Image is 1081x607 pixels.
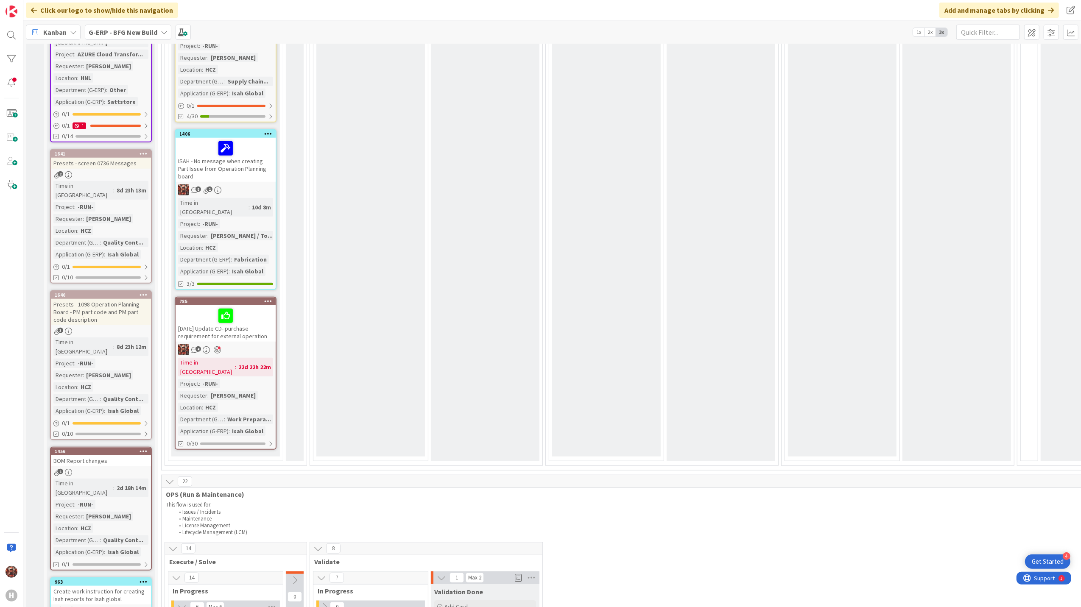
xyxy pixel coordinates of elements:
[235,362,236,372] span: :
[178,184,189,195] img: JK
[199,41,200,50] span: :
[26,3,178,18] div: Click our logo to show/hide this navigation
[178,231,207,240] div: Requester
[101,238,145,247] div: Quality Cont...
[51,262,151,272] div: 0/1
[187,101,195,110] span: 0 / 1
[62,273,73,282] span: 0/10
[51,418,151,429] div: 0/1
[106,85,107,95] span: :
[202,403,203,412] span: :
[84,61,133,71] div: [PERSON_NAME]
[84,512,133,521] div: [PERSON_NAME]
[75,50,145,59] div: AZURE Cloud Transfor...
[6,590,17,601] div: H
[58,328,63,333] span: 3
[175,129,277,290] a: 1406ISAH - No message when creating Part Issue from Operation Planning boardJKTime in [GEOGRAPHIC...
[231,255,232,264] span: :
[196,187,201,192] span: 8
[51,455,151,466] div: BOM Report changes
[434,588,483,596] span: Validation Done
[176,344,276,355] div: JK
[173,587,272,595] span: In Progress
[176,138,276,182] div: ISAH - No message when creating Part Issue from Operation Planning board
[176,184,276,195] div: JK
[176,298,276,305] div: 785
[176,100,276,111] div: 0/1
[178,53,207,62] div: Requester
[288,592,302,602] span: 0
[330,573,344,583] span: 7
[236,362,273,372] div: 22d 22h 22m
[176,298,276,342] div: 785[DATE] Update CD- purchase requirement for external operation
[104,97,105,106] span: :
[209,391,258,400] div: [PERSON_NAME]
[83,214,84,223] span: :
[83,61,84,71] span: :
[53,250,104,259] div: Application (G-ERP)
[51,150,151,158] div: 1641
[178,415,224,424] div: Department (G-ERP)
[53,523,77,533] div: Location
[230,267,265,276] div: Isah Global
[115,483,148,493] div: 2d 18h 14m
[53,61,83,71] div: Requester
[43,27,67,37] span: Kanban
[178,344,189,355] img: JK
[62,262,70,271] span: 0 / 1
[50,447,152,571] a: 1456BOM Report changesTime in [GEOGRAPHIC_DATA]:2d 18h 14mProject:-RUN-Requester:[PERSON_NAME]Loc...
[53,85,106,95] div: Department (G-ERP)
[178,426,229,436] div: Application (G-ERP)
[107,85,128,95] div: Other
[199,379,200,388] span: :
[75,359,95,368] div: -RUN-
[196,346,201,352] span: 4
[115,342,148,351] div: 8d 23h 12m
[51,578,151,586] div: 963
[53,479,113,497] div: Time in [GEOGRAPHIC_DATA]
[105,547,141,557] div: Isah Global
[55,151,151,157] div: 1641
[53,370,83,380] div: Requester
[207,231,209,240] span: :
[53,337,113,356] div: Time in [GEOGRAPHIC_DATA]
[113,342,115,351] span: :
[78,382,93,392] div: HCZ
[53,181,113,200] div: Time in [GEOGRAPHIC_DATA]
[83,512,84,521] span: :
[53,512,83,521] div: Requester
[74,359,75,368] span: :
[53,73,77,83] div: Location
[51,120,151,131] div: 0/11
[318,587,417,595] span: In Progress
[75,500,95,509] div: -RUN-
[202,65,203,74] span: :
[62,429,73,438] span: 0/10
[200,379,220,388] div: -RUN-
[73,123,86,129] div: 1
[53,406,104,415] div: Application (G-ERP)
[55,292,151,298] div: 1640
[187,279,195,288] span: 3/3
[209,53,258,62] div: [PERSON_NAME]
[936,28,947,36] span: 3x
[178,219,199,228] div: Project
[6,6,17,17] img: Visit kanbanzone.com
[178,255,231,264] div: Department (G-ERP)
[226,77,271,86] div: Supply Chain...
[178,267,229,276] div: Application (G-ERP)
[230,89,265,98] div: Isah Global
[62,560,70,569] span: 0/1
[53,238,100,247] div: Department (G-ERP)
[230,426,265,436] div: Isah Global
[169,557,296,566] span: Execute / Solve
[113,483,115,493] span: :
[62,419,70,428] span: 0 / 1
[53,394,100,404] div: Department (G-ERP)
[105,406,141,415] div: Isah Global
[51,448,151,455] div: 1456
[77,523,78,533] span: :
[925,28,936,36] span: 2x
[62,121,70,130] span: 0 / 1
[178,77,224,86] div: Department (G-ERP)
